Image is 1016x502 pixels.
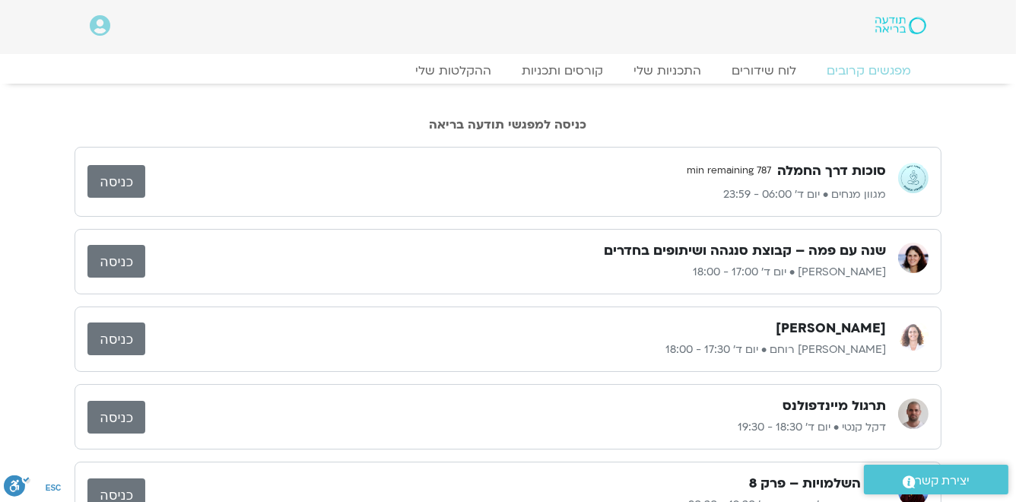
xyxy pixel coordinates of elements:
nav: Menu [90,63,926,78]
span: 787 min remaining [681,160,777,183]
a: קורסים ותכניות [506,63,618,78]
img: אורנה סמלסון רוחם [898,320,929,351]
h3: שנה עם פמה – קבוצת סנגהה ושיתופים בחדרים [604,242,886,260]
h3: סוכות דרך החמלה [777,162,886,180]
p: דקל קנטי • יום ד׳ 18:30 - 19:30 [145,418,886,437]
a: כניסה [87,322,145,355]
p: [PERSON_NAME] רוחם • יום ד׳ 17:30 - 18:00 [145,341,886,359]
a: מפגשים קרובים [811,63,926,78]
a: התכניות שלי [618,63,716,78]
img: מיכל גורל [898,243,929,273]
h2: כניסה למפגשי תודעה בריאה [75,118,941,132]
a: ההקלטות שלי [400,63,506,78]
a: יצירת קשר [864,465,1008,494]
h3: תרגול מיינדפולנס [783,397,886,415]
a: לוח שידורים [716,63,811,78]
a: כניסה [87,245,145,278]
p: מגוון מנחים • יום ד׳ 06:00 - 23:59 [145,186,886,204]
span: יצירת קשר [916,471,970,491]
p: [PERSON_NAME] • יום ד׳ 17:00 - 18:00 [145,263,886,281]
a: כניסה [87,401,145,434]
img: דקל קנטי [898,399,929,429]
h3: [PERSON_NAME] [776,319,886,338]
a: כניסה [87,165,145,198]
h3: שש השלמויות – פרק 8 [749,475,886,493]
img: מגוון מנחים [898,163,929,193]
